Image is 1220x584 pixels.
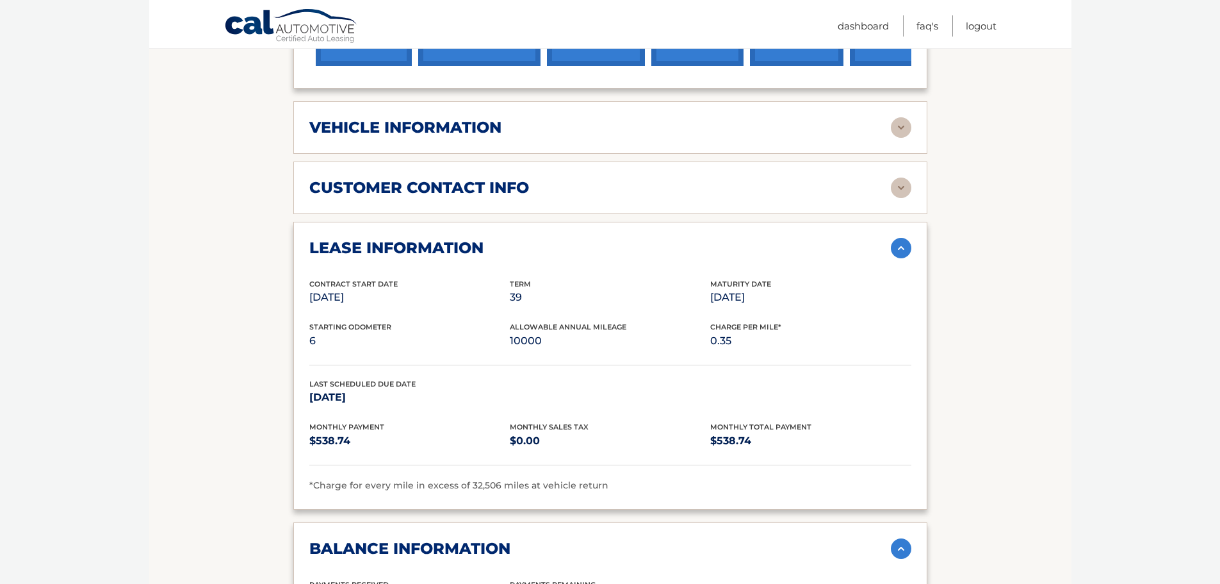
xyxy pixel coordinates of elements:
[916,15,938,37] a: FAQ's
[309,279,398,288] span: Contract Start Date
[891,538,911,559] img: accordion-active.svg
[309,380,416,388] span: Last Scheduled Due Date
[710,422,811,431] span: Monthly Total Payment
[891,178,911,198] img: accordion-rest.svg
[510,288,710,306] p: 39
[309,288,510,306] p: [DATE]
[309,422,384,431] span: Monthly Payment
[710,288,911,306] p: [DATE]
[710,432,911,450] p: $538.74
[309,432,510,450] p: $538.74
[710,322,781,331] span: Charge Per Mile*
[510,279,531,288] span: Term
[309,118,501,137] h2: vehicle information
[224,8,359,46] a: Cal Automotive
[309,480,608,491] span: *Charge for every mile in excess of 32,506 miles at vehicle return
[309,388,510,406] p: [DATE]
[309,332,510,350] p: 6
[891,238,911,258] img: accordion-active.svg
[309,539,510,558] h2: balance information
[710,279,771,288] span: Maturity Date
[309,238,484,258] h2: lease information
[891,117,911,138] img: accordion-rest.svg
[510,322,626,331] span: Allowable Annual Mileage
[309,322,391,331] span: Starting Odometer
[838,15,889,37] a: Dashboard
[966,15,996,37] a: Logout
[510,432,710,450] p: $0.00
[510,422,589,431] span: Monthly Sales Tax
[710,332,911,350] p: 0.35
[510,332,710,350] p: 10000
[309,178,529,197] h2: customer contact info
